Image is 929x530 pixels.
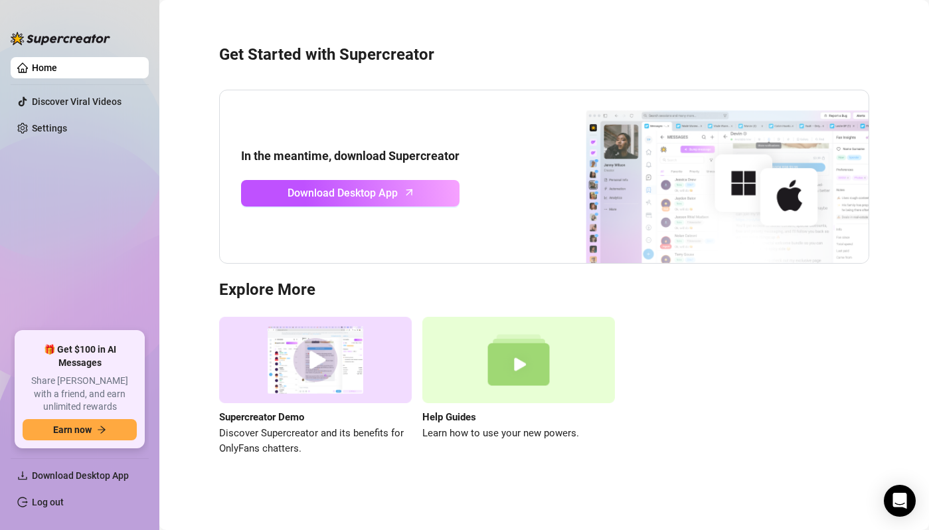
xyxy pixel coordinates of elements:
[422,411,476,423] strong: Help Guides
[219,411,304,423] strong: Supercreator Demo
[97,425,106,434] span: arrow-right
[219,44,869,66] h3: Get Started with Supercreator
[537,90,869,263] img: download app
[422,317,615,404] img: help guides
[32,470,129,481] span: Download Desktop App
[32,497,64,507] a: Log out
[32,123,67,133] a: Settings
[32,96,122,107] a: Discover Viral Videos
[884,485,916,517] div: Open Intercom Messenger
[219,426,412,457] span: Discover Supercreator and its benefits for OnlyFans chatters.
[219,317,412,457] a: Supercreator DemoDiscover Supercreator and its benefits for OnlyFans chatters.
[17,470,28,481] span: download
[219,317,412,404] img: supercreator demo
[241,180,460,207] a: Download Desktop Apparrow-up
[402,185,417,200] span: arrow-up
[23,419,137,440] button: Earn nowarrow-right
[32,62,57,73] a: Home
[219,280,869,301] h3: Explore More
[288,185,398,201] span: Download Desktop App
[422,426,615,442] span: Learn how to use your new powers.
[422,317,615,457] a: Help GuidesLearn how to use your new powers.
[241,149,460,163] strong: In the meantime, download Supercreator
[53,424,92,435] span: Earn now
[23,343,137,369] span: 🎁 Get $100 in AI Messages
[23,375,137,414] span: Share [PERSON_NAME] with a friend, and earn unlimited rewards
[11,32,110,45] img: logo-BBDzfeDw.svg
